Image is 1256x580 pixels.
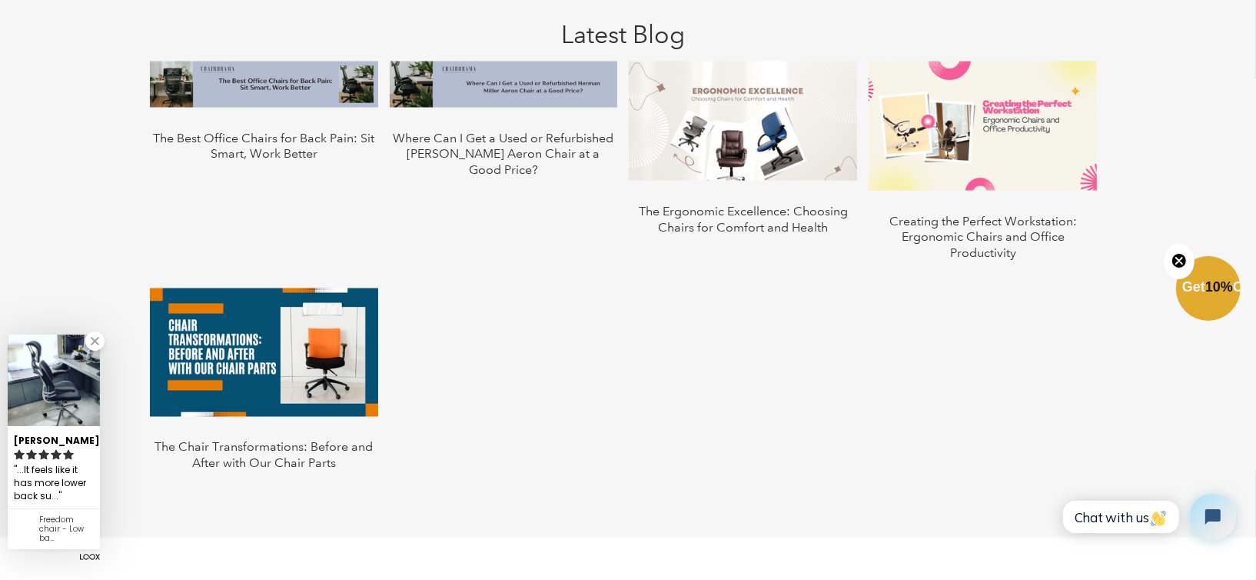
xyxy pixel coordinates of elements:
iframe: Tidio Chat [1046,481,1249,553]
h1: Latest Blog [52,1,1194,49]
div: Get10%OffClose teaser [1176,258,1241,322]
a: The Best Office Chairs for Back Pain: Sit Smart, Work Better [153,131,374,162]
a: The Ergonomic Excellence: Choosing Chairs for Comfort and Health [639,204,848,235]
button: Close teaser [1164,244,1195,279]
img: The Chair Transformations: Before and After with Our Chair Parts [150,288,378,417]
img: The Best Office Chairs for Back Pain: Sit Smart, Work Better [150,62,378,107]
div: [PERSON_NAME] [14,428,94,448]
img: Where Can I Get a Used or Refurbished Herman Miller Aeron Chair at a Good Price? [390,62,618,107]
svg: rating icon full [51,449,61,460]
div: Freedom chair - Low back (Renewed) [39,515,94,543]
a: The Chair Transformations: Before and After with Our Chair Parts [155,440,373,471]
img: The Ergonomic Excellence: Choosing Chairs for Comfort and Health [629,62,857,181]
svg: rating icon full [63,449,74,460]
svg: rating icon full [14,449,25,460]
img: Zachary review of Freedom chair - Low back (Renewed) [8,335,100,427]
span: 10% [1205,279,1233,295]
svg: rating icon full [38,449,49,460]
a: Where Can I Get a Used or Refurbished [PERSON_NAME] Aeron Chair at a Good Price? [394,131,614,178]
svg: rating icon full [26,449,37,460]
a: Creating the Perfect Workstation: Ergonomic Chairs and Office Productivity [889,214,1077,261]
div: ...It feels like it has more lower back support too.... [14,462,94,505]
span: Get Off [1182,279,1253,295]
img: Creating the Perfect Workstation: Ergonomic Chairs and Office Productivity [869,62,1097,190]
